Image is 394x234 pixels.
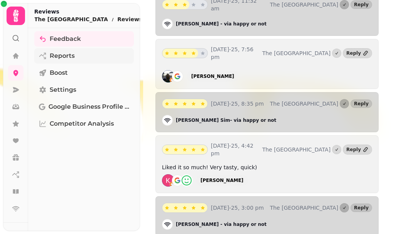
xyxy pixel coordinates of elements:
div: Reply [346,146,361,153]
div: Reply [346,50,361,56]
p: [DATE]-25, 7:56 pm [211,45,259,61]
a: Reply [343,48,372,58]
a: [PERSON_NAME] [196,175,248,186]
button: star [180,49,189,58]
p: The [GEOGRAPHIC_DATA] [270,1,338,8]
span: Liked it so much! Very tasty, quick) [162,164,257,170]
div: [PERSON_NAME] [191,73,234,79]
span: Reply [354,205,369,210]
button: star [180,145,189,154]
p: [PERSON_NAME] Sim - via happy or not [176,117,276,123]
a: [PERSON_NAME] [187,71,239,82]
button: Marked as done [332,145,341,154]
nav: Tabs [28,28,140,231]
button: Marked as done [340,203,349,212]
button: star [189,99,198,108]
button: Reply [351,99,372,108]
button: star [162,99,172,108]
button: star [189,49,198,58]
span: Settings [50,85,76,94]
a: Feedback [34,31,134,47]
a: Settings [34,82,134,98]
a: Reply [343,145,372,155]
button: star [180,203,189,212]
button: star [198,145,207,154]
p: The [GEOGRAPHIC_DATA] [270,204,338,212]
a: Competitor Analysis [34,116,134,131]
p: [PERSON_NAME] - via happy or not [176,221,267,227]
p: [DATE]-25, 8:35 pm [211,100,267,108]
span: Feedback [50,34,81,44]
button: Marked as done [332,49,341,58]
p: The [GEOGRAPHIC_DATA] [34,15,108,23]
img: ALV-UjVk6fmfpBS3kis9YMhMEo7ofpzJEspEu0vjGOS8h80_Nsuxw6rjQw=s128-c0x00000000-cc-rp-mo-ba4 [162,70,174,82]
a: Boost [34,65,134,81]
p: The [GEOGRAPHIC_DATA] [262,49,331,57]
button: star [198,49,207,58]
img: ACg8ocI17Vy-XvQqTby_nucz_HwEajnmyqcNFOwwgyXAfqlQHh8Hiw=s128-c0x00000000-cc-rp-mo-ba2 [162,174,174,187]
nav: breadcrumb [34,15,149,23]
p: The [GEOGRAPHIC_DATA] [270,100,338,108]
button: Reviews [117,15,149,23]
button: Reply [351,0,372,9]
button: star [171,49,180,58]
a: Google Business Profile (Beta) [34,99,134,114]
span: Google Business Profile (Beta) [48,102,129,111]
button: star [162,203,172,212]
p: [PERSON_NAME] - via happy or not [176,21,267,27]
button: star [162,145,172,154]
h2: Reviews [34,8,149,15]
button: star [162,49,172,58]
button: star [171,203,180,212]
button: star [198,203,207,212]
button: Reply [351,204,372,212]
button: star [198,99,207,108]
p: The [GEOGRAPHIC_DATA] [262,146,331,153]
button: star [189,145,198,154]
div: [PERSON_NAME] [200,177,244,183]
button: star [171,99,180,108]
img: go-emblem@2x.png [171,70,184,82]
p: [DATE]-25, 3:00 pm [211,204,267,212]
img: go-emblem@2x.png [171,174,184,187]
span: Reports [50,51,75,61]
a: Reports [34,48,134,64]
span: Reply [354,2,369,7]
span: Boost [50,68,68,77]
span: Reply [354,101,369,106]
button: star [180,99,189,108]
button: Marked as done [340,99,349,108]
span: Competitor Analysis [50,119,114,128]
button: star [189,203,198,212]
p: [DATE]-25, 4:42 pm [211,142,259,157]
button: star [171,145,180,154]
